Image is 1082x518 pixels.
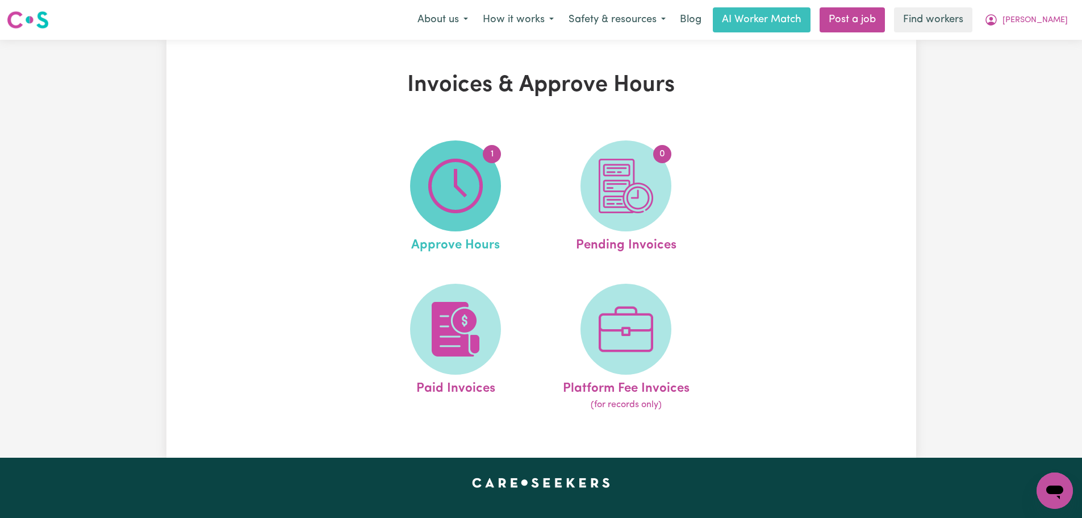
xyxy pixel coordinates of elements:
[472,478,610,487] a: Careseekers home page
[1002,14,1068,27] span: [PERSON_NAME]
[483,145,501,163] span: 1
[673,7,708,32] a: Blog
[475,8,561,32] button: How it works
[544,284,708,412] a: Platform Fee Invoices(for records only)
[374,140,537,255] a: Approve Hours
[894,7,972,32] a: Find workers
[977,8,1075,32] button: My Account
[416,375,495,399] span: Paid Invoices
[411,231,500,255] span: Approve Hours
[7,7,49,33] a: Careseekers logo
[298,72,784,99] h1: Invoices & Approve Hours
[410,8,475,32] button: About us
[591,398,662,412] span: (for records only)
[544,140,708,255] a: Pending Invoices
[7,10,49,30] img: Careseekers logo
[713,7,811,32] a: AI Worker Match
[563,375,690,399] span: Platform Fee Invoices
[374,284,537,412] a: Paid Invoices
[561,8,673,32] button: Safety & resources
[1037,473,1073,509] iframe: Button to launch messaging window
[576,231,676,255] span: Pending Invoices
[653,145,671,163] span: 0
[820,7,885,32] a: Post a job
